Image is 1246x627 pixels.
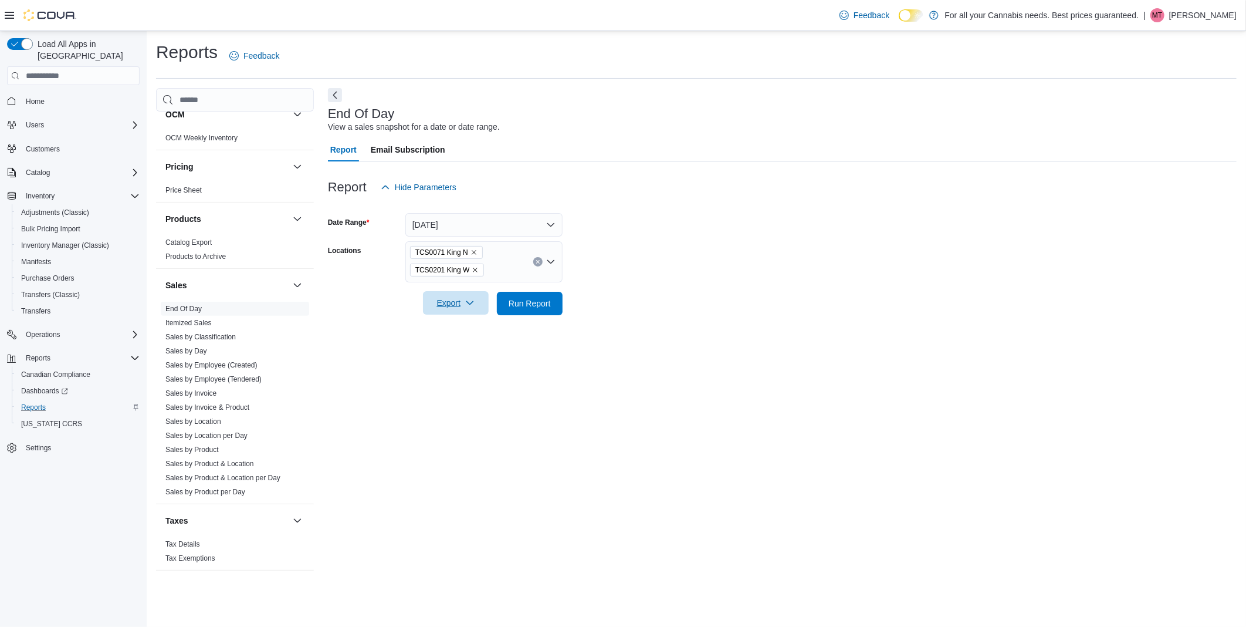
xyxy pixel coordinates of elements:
[21,274,75,283] span: Purchase Orders
[328,218,370,227] label: Date Range
[165,360,258,370] span: Sales by Employee (Created)
[16,400,50,414] a: Reports
[165,133,238,143] span: OCM Weekly Inventory
[21,166,55,180] button: Catalog
[165,109,288,120] button: OCM
[26,191,55,201] span: Inventory
[165,389,216,398] span: Sales by Invoice
[21,224,80,234] span: Bulk Pricing Import
[328,246,361,255] label: Locations
[165,252,226,261] a: Products to Archive
[165,213,288,225] button: Products
[165,403,249,412] a: Sales by Invoice & Product
[405,213,563,237] button: [DATE]
[376,176,461,199] button: Hide Parameters
[16,288,84,302] a: Transfers (Classic)
[12,303,144,319] button: Transfers
[16,368,95,382] a: Canadian Compliance
[243,50,279,62] span: Feedback
[16,417,87,431] a: [US_STATE] CCRS
[12,286,144,303] button: Transfers (Classic)
[21,208,89,217] span: Adjustments (Classic)
[165,460,254,468] a: Sales by Product & Location
[12,254,144,270] button: Manifests
[165,375,262,383] a: Sales by Employee (Tendered)
[165,319,212,327] a: Itemized Sales
[21,257,51,267] span: Manifests
[21,386,68,396] span: Dashboards
[21,118,140,132] span: Users
[290,107,304,122] button: OCM
[165,515,188,527] h3: Taxes
[16,222,85,236] a: Bulk Pricing Import
[290,212,304,226] button: Products
[26,120,44,130] span: Users
[165,417,221,426] a: Sales by Location
[156,41,218,64] h1: Reports
[26,330,60,339] span: Operations
[1150,8,1164,22] div: Marko Tamas
[165,431,248,440] span: Sales by Location per Day
[16,205,94,220] a: Adjustments (Classic)
[21,142,65,156] a: Customers
[21,118,49,132] button: Users
[165,305,202,313] a: End Of Day
[509,298,551,309] span: Run Report
[415,247,468,258] span: TCS0071 King N
[2,164,144,181] button: Catalog
[533,257,543,267] button: Clear input
[165,238,212,247] span: Catalog Export
[16,288,140,302] span: Transfers (Classic)
[21,351,140,365] span: Reports
[23,9,76,21] img: Cova
[16,271,79,285] a: Purchase Orders
[26,353,50,363] span: Reports
[21,189,59,203] button: Inventory
[165,333,236,341] a: Sales by Classification
[16,384,73,398] a: Dashboards
[21,370,90,379] span: Canadian Compliance
[21,306,50,316] span: Transfers
[12,399,144,416] button: Reports
[12,204,144,221] button: Adjustments (Classic)
[16,271,140,285] span: Purchase Orders
[165,389,216,397] a: Sales by Invoice
[16,384,140,398] span: Dashboards
[2,188,144,204] button: Inventory
[26,97,45,106] span: Home
[410,246,483,259] span: TCS0071 King N
[497,292,563,315] button: Run Report
[12,383,144,399] a: Dashboards
[21,440,140,455] span: Settings
[472,267,479,274] button: Remove TCS0201 King W from selection in this group
[16,238,114,252] a: Inventory Manager (Classic)
[21,93,140,108] span: Home
[165,304,202,313] span: End Of Day
[21,403,46,412] span: Reports
[2,350,144,366] button: Reports
[165,161,288,173] button: Pricing
[165,488,245,496] a: Sales by Product per Day
[165,361,258,369] a: Sales by Employee (Created)
[21,328,65,342] button: Operations
[165,487,245,497] span: Sales by Product per Day
[165,446,219,454] a: Sales by Product
[156,537,314,570] div: Taxes
[330,138,357,161] span: Report
[33,38,140,62] span: Load All Apps in [GEOGRAPHIC_DATA]
[225,44,284,68] a: Feedback
[1152,8,1162,22] span: MT
[165,238,212,247] a: Catalog Export
[165,347,207,355] a: Sales by Day
[2,439,144,456] button: Settings
[21,141,140,156] span: Customers
[21,441,56,455] a: Settings
[899,9,923,22] input: Dark Mode
[430,291,482,315] span: Export
[2,140,144,157] button: Customers
[21,351,55,365] button: Reports
[12,416,144,432] button: [US_STATE] CCRS
[165,213,201,225] h3: Products
[328,121,500,133] div: View a sales snapshot for a date or date range.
